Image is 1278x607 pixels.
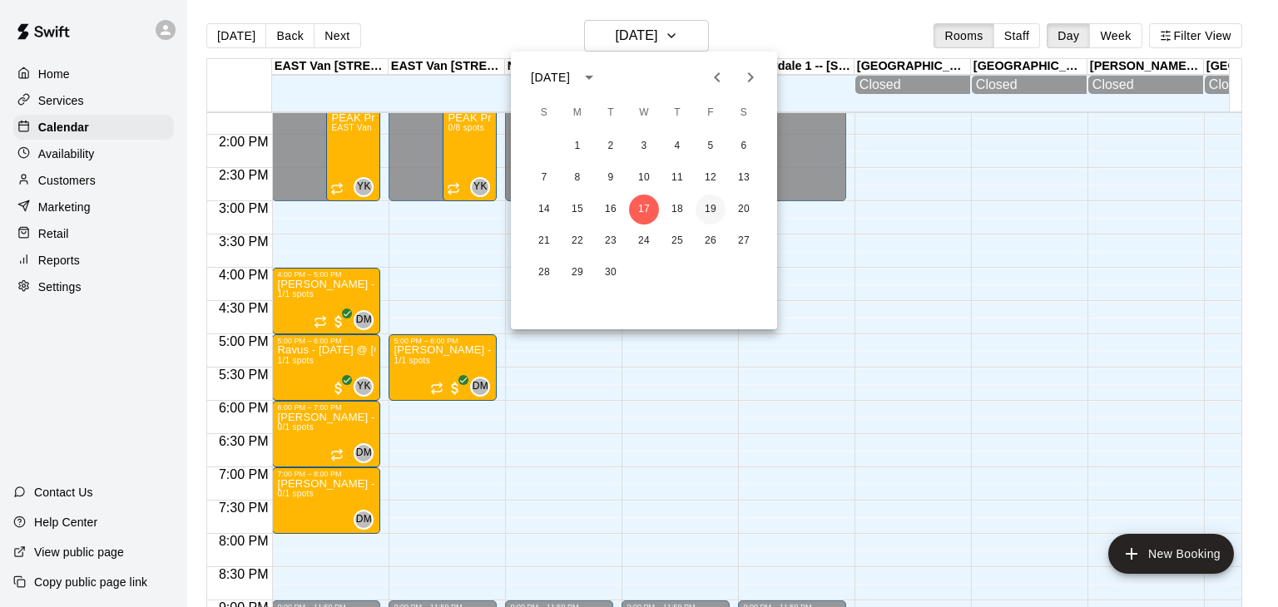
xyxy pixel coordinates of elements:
button: 23 [596,226,626,256]
button: 25 [662,226,692,256]
button: 26 [696,226,726,256]
button: 16 [596,195,626,225]
button: calendar view is open, switch to year view [575,63,603,91]
button: 9 [596,163,626,193]
button: 1 [562,131,592,161]
button: 22 [562,226,592,256]
button: 24 [629,226,659,256]
button: 15 [562,195,592,225]
button: 30 [596,258,626,288]
button: 8 [562,163,592,193]
span: Saturday [729,96,759,130]
div: [DATE] [531,69,570,86]
span: Tuesday [596,96,626,130]
button: 18 [662,195,692,225]
button: 11 [662,163,692,193]
button: 17 [629,195,659,225]
button: Next month [734,61,767,94]
button: 27 [729,226,759,256]
button: Previous month [701,61,734,94]
button: 12 [696,163,726,193]
button: 19 [696,195,726,225]
button: 6 [729,131,759,161]
button: 21 [529,226,559,256]
span: Monday [562,96,592,130]
span: Wednesday [629,96,659,130]
button: 13 [729,163,759,193]
button: 20 [729,195,759,225]
span: Sunday [529,96,559,130]
button: 10 [629,163,659,193]
button: 29 [562,258,592,288]
button: 3 [629,131,659,161]
button: 2 [596,131,626,161]
button: 7 [529,163,559,193]
button: 5 [696,131,726,161]
button: 4 [662,131,692,161]
span: Friday [696,96,726,130]
button: 28 [529,258,559,288]
span: Thursday [662,96,692,130]
button: 14 [529,195,559,225]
